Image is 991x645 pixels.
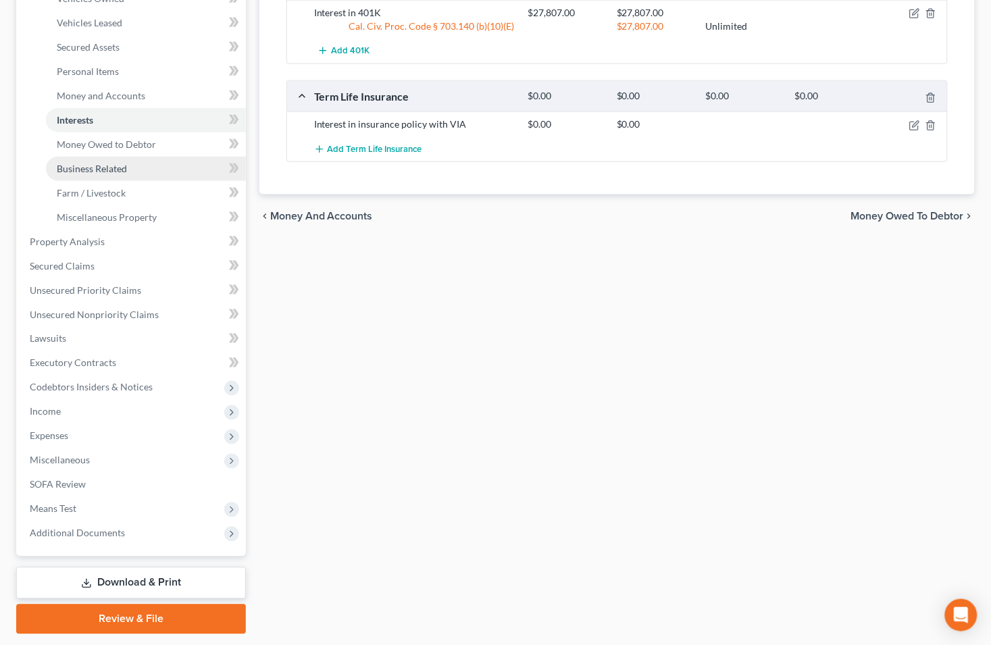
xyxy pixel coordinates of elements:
div: $27,807.00 [521,6,610,20]
a: Executory Contracts [19,351,246,376]
span: Personal Items [57,66,119,77]
span: Means Test [30,503,76,515]
a: Review & File [16,604,246,634]
button: Money Owed to Debtor chevron_right [851,211,975,222]
span: Additional Documents [30,527,125,539]
a: Interests [46,108,246,132]
span: Expenses [30,430,68,442]
a: Secured Assets [46,35,246,59]
span: Secured Assets [57,41,120,53]
div: $0.00 [521,90,610,103]
a: Lawsuits [19,327,246,351]
div: $0.00 [788,90,878,103]
a: Farm / Livestock [46,181,246,205]
span: Add Term Life Insurance [328,144,422,155]
span: Property Analysis [30,236,105,247]
i: chevron_left [259,211,270,222]
div: Term Life Insurance [307,89,521,103]
div: $0.00 [521,118,610,131]
span: Business Related [57,163,127,174]
div: Open Intercom Messenger [945,599,977,631]
span: Executory Contracts [30,357,116,369]
div: $27,807.00 [610,20,699,33]
a: Miscellaneous Property [46,205,246,230]
span: Lawsuits [30,333,66,344]
span: Secured Claims [30,260,95,272]
span: Money and Accounts [57,90,145,101]
span: Interests [57,114,93,126]
span: Codebtors Insiders & Notices [30,382,153,393]
button: Add 401K [314,38,374,63]
div: $0.00 [610,90,699,103]
a: Download & Print [16,567,246,599]
div: Cal. Civ. Proc. Code § 703.140 (b)(10)(E) [307,20,521,33]
span: Unsecured Priority Claims [30,284,141,296]
a: Money Owed to Debtor [46,132,246,157]
span: Vehicles Leased [57,17,122,28]
div: $27,807.00 [610,6,699,20]
div: $0.00 [699,90,788,103]
a: Money and Accounts [46,84,246,108]
a: Secured Claims [19,254,246,278]
a: SOFA Review [19,473,246,497]
a: Unsecured Priority Claims [19,278,246,303]
span: Income [30,406,61,417]
span: Money Owed to Debtor [57,138,156,150]
button: chevron_left Money and Accounts [259,211,373,222]
span: Money Owed to Debtor [851,211,964,222]
a: Property Analysis [19,230,246,254]
span: Money and Accounts [270,211,373,222]
a: Personal Items [46,59,246,84]
span: Add 401K [331,46,370,57]
div: Unlimited [699,20,788,33]
a: Business Related [46,157,246,181]
i: chevron_right [964,211,975,222]
div: Interest in 401K [307,6,521,20]
span: Unsecured Nonpriority Claims [30,309,159,320]
div: $0.00 [610,118,699,131]
span: Miscellaneous [30,455,90,466]
button: Add Term Life Insurance [314,136,422,161]
span: Miscellaneous Property [57,211,157,223]
span: Farm / Livestock [57,187,126,199]
a: Vehicles Leased [46,11,246,35]
div: Interest in insurance policy with VIA [307,118,521,131]
span: SOFA Review [30,479,86,490]
a: Unsecured Nonpriority Claims [19,303,246,327]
